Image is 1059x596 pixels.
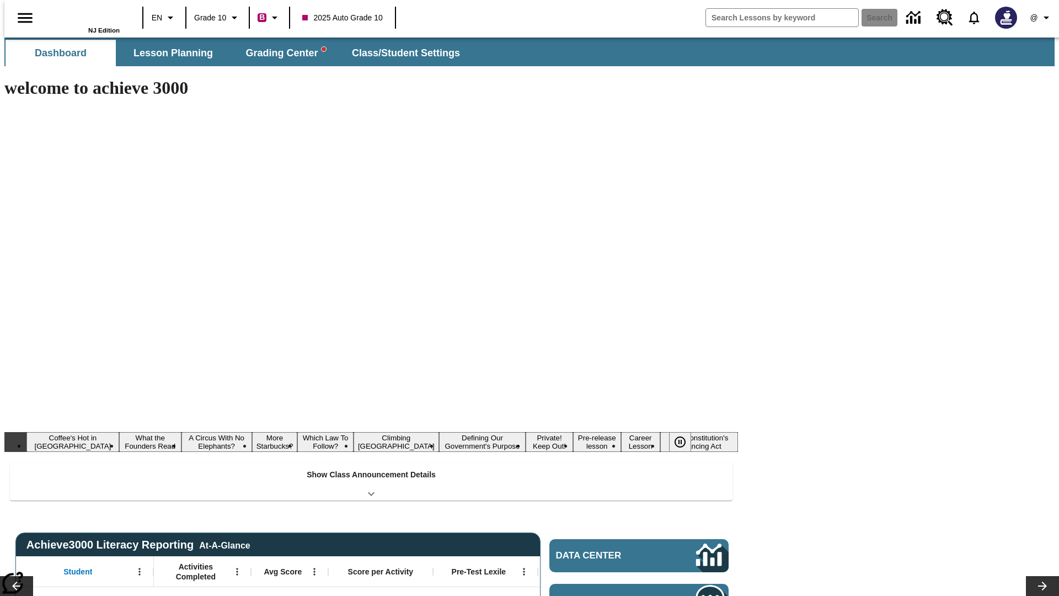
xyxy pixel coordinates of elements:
span: 2025 Auto Grade 10 [302,12,382,24]
span: Grade 10 [194,12,226,24]
button: Language: EN, Select a language [147,8,182,28]
button: Boost Class color is violet red. Change class color [253,8,286,28]
div: SubNavbar [4,38,1055,66]
span: B [259,10,265,24]
div: Show Class Announcement Details [10,462,732,501]
button: Slide 3 A Circus With No Elephants? [181,432,252,452]
button: Slide 2 What the Founders Read [119,432,181,452]
span: EN [152,12,162,24]
span: Score per Activity [348,567,414,577]
div: At-A-Glance [199,539,250,551]
a: Data Center [549,539,729,572]
span: Lesson Planning [133,47,213,60]
button: Select a new avatar [988,3,1024,32]
a: Resource Center, Will open in new tab [930,3,960,33]
button: Open Menu [131,563,148,580]
span: Pre-Test Lexile [452,567,506,577]
button: Slide 11 The Constitution's Balancing Act [660,432,738,452]
button: Slide 6 Climbing Mount Tai [354,432,439,452]
button: Slide 10 Career Lesson [621,432,660,452]
button: Slide 9 Pre-release lesson [573,432,621,452]
span: Achieve3000 Literacy Reporting [26,539,250,551]
svg: writing assistant alert [322,47,326,51]
div: SubNavbar [4,40,470,66]
button: Pause [669,432,691,452]
a: Data Center [900,3,930,33]
span: Grading Center [245,47,325,60]
button: Grading Center [231,40,341,66]
input: search field [706,9,858,26]
img: Avatar [995,7,1017,29]
button: Slide 7 Defining Our Government's Purpose [439,432,526,452]
button: Open Menu [229,563,245,580]
button: Slide 1 Coffee's Hot in Laos [26,432,119,452]
button: Slide 5 Which Law To Follow? [297,432,354,452]
span: Student [63,567,92,577]
span: Class/Student Settings [352,47,460,60]
button: Profile/Settings [1024,8,1059,28]
button: Slide 4 More Starbucks? [252,432,298,452]
span: @ [1030,12,1037,24]
a: Home [48,5,120,27]
button: Grade: Grade 10, Select a grade [190,8,245,28]
p: Show Class Announcement Details [307,469,436,481]
button: Open Menu [516,563,532,580]
button: Slide 8 Private! Keep Out! [526,432,573,452]
button: Dashboard [6,40,116,66]
h1: welcome to achieve 3000 [4,78,738,98]
span: Activities Completed [159,562,232,582]
button: Open side menu [9,2,41,34]
button: Lesson Planning [118,40,228,66]
button: Lesson carousel, Next [1026,576,1059,596]
span: Avg Score [264,567,302,577]
button: Class/Student Settings [343,40,469,66]
div: Pause [669,432,702,452]
span: NJ Edition [88,27,120,34]
span: Data Center [556,550,659,561]
div: Home [48,4,120,34]
a: Notifications [960,3,988,32]
button: Open Menu [306,563,323,580]
span: Dashboard [35,47,87,60]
